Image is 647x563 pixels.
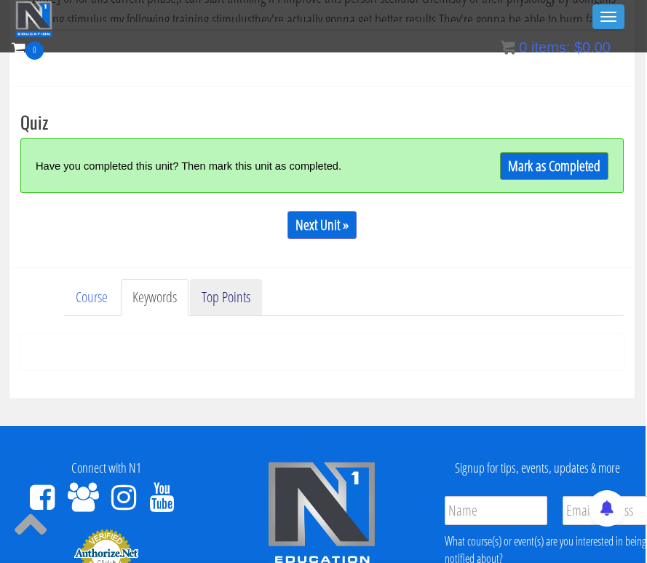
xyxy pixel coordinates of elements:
bdi: 0.00 [574,39,611,55]
span: 0 [519,39,527,55]
span: 0 [25,42,44,60]
div: Have you completed this unit? Then mark this unit as completed. [36,150,459,181]
a: Top Points [190,279,262,316]
a: Next Unit » [287,211,357,239]
a: 0 [12,38,44,58]
h4: Signup for tips, events, updates & more [441,461,635,476]
span: $ [574,39,582,55]
span: items: [531,39,570,55]
a: Mark as Completed [500,152,608,180]
h3: Quiz [20,112,624,131]
img: n1-education [15,1,52,37]
input: Name [445,496,548,525]
a: Keywords [121,279,188,316]
a: Course [64,279,119,316]
h4: Connect with N1 [9,461,203,476]
a: 0 items: $0.00 [501,39,611,55]
img: icon11.png [501,40,515,55]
